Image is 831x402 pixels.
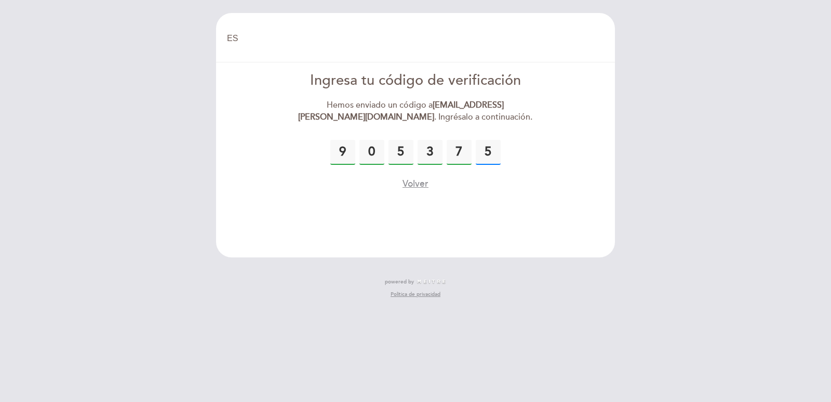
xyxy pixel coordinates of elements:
[297,99,535,123] div: Hemos enviado un código a . Ingrésalo a continuación.
[298,100,504,122] strong: [EMAIL_ADDRESS][PERSON_NAME][DOMAIN_NAME]
[385,278,446,286] a: powered by
[476,140,501,165] input: 0
[385,278,414,286] span: powered by
[297,71,535,91] div: Ingresa tu código de verificación
[359,140,384,165] input: 0
[417,279,446,284] img: MEITRE
[403,177,428,190] button: Volver
[418,140,443,165] input: 0
[447,140,472,165] input: 0
[388,140,413,165] input: 0
[391,291,440,298] a: Política de privacidad
[330,140,355,165] input: 0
